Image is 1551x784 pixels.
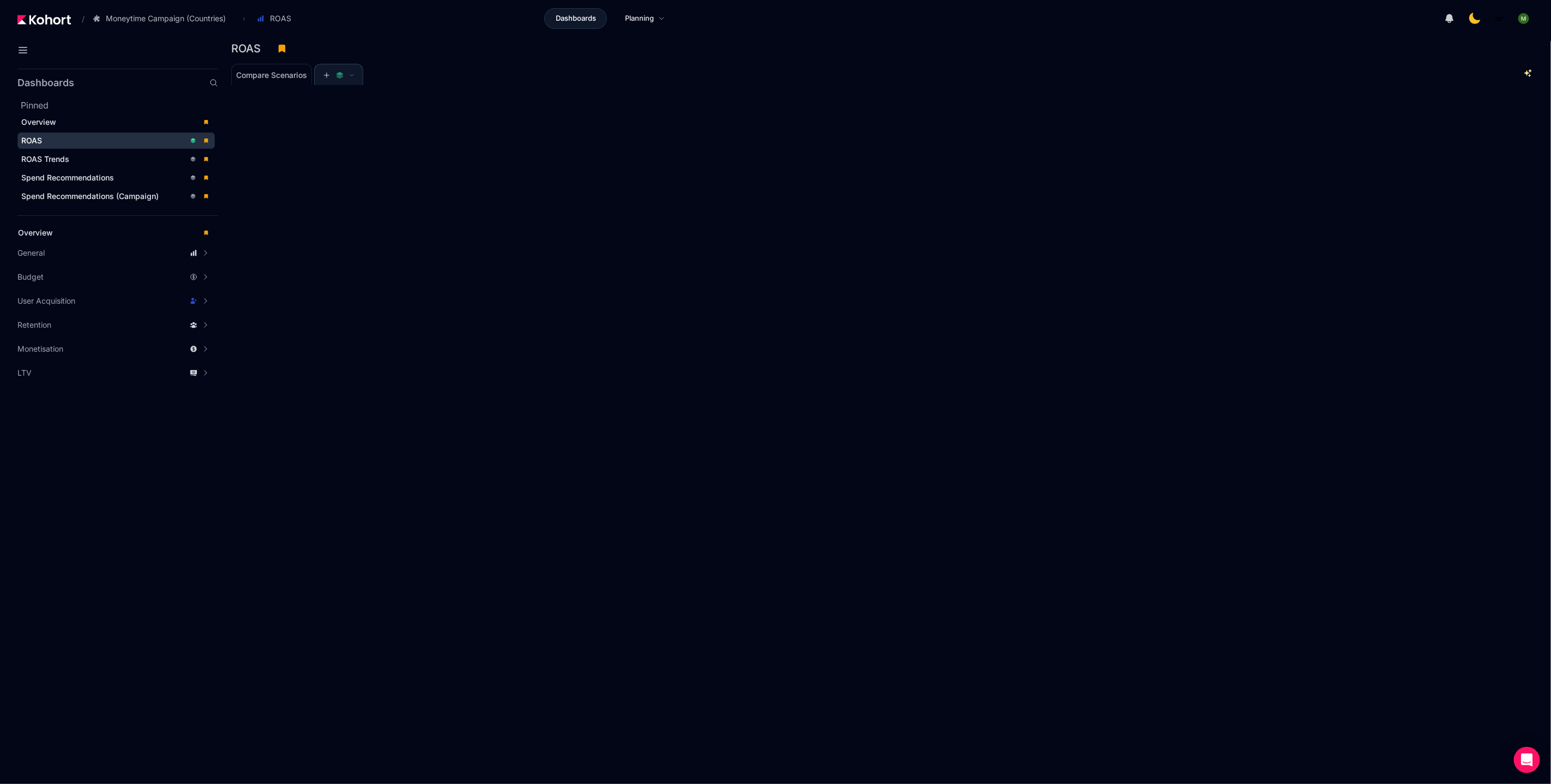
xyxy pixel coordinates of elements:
[17,170,215,186] a: Spend Recommendations
[17,114,215,130] a: Overview
[17,248,45,258] span: General
[1514,747,1540,773] div: Open Intercom Messenger
[21,191,159,201] span: Spend Recommendations (Campaign)
[21,154,69,164] span: ROAS Trends
[17,132,215,149] a: ROAS
[21,173,114,182] span: Spend Recommendations
[270,13,291,24] span: ROAS
[17,319,51,330] span: Retention
[21,99,218,112] h2: Pinned
[625,13,654,24] span: Planning
[21,117,56,126] span: Overview
[14,225,215,241] a: Overview
[17,78,74,88] h2: Dashboards
[17,343,63,354] span: Monetisation
[106,13,226,24] span: Moneytime Campaign (Countries)
[17,188,215,204] a: Spend Recommendations (Campaign)
[236,71,307,79] span: Compare Scenarios
[87,9,237,28] button: Moneytime Campaign (Countries)
[1494,13,1505,24] img: logo_MoneyTimeLogo_1_20250619094856634230.png
[231,43,267,54] h3: ROAS
[17,15,71,25] img: Kohort logo
[17,367,32,378] span: LTV
[544,8,607,29] a: Dashboards
[251,9,303,28] button: ROAS
[18,228,53,237] span: Overview
[73,13,85,25] span: /
[17,295,75,306] span: User Acquisition
[614,8,676,29] a: Planning
[556,13,596,24] span: Dashboards
[241,14,248,23] span: ›
[17,272,44,282] span: Budget
[17,151,215,167] a: ROAS Trends
[21,136,42,145] span: ROAS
